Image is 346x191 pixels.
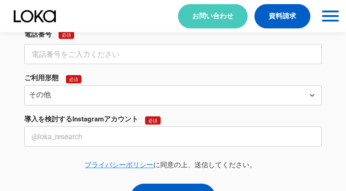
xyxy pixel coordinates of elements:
[20,160,322,170] p: に同意の上、送信してください。
[24,44,322,64] input: 電話番号をご入力ください
[69,76,78,82] p: 必須
[85,161,153,169] a: プライバシーポリシー
[178,4,248,28] a: お問い合わせ
[24,115,138,124] p: 導入を検討するInstagramアカウント
[62,32,71,38] p: 必須
[319,5,341,27] button: menu
[148,118,157,123] p: 必須
[24,126,322,147] input: @loka_research
[24,73,59,83] p: ご利用形態
[254,4,310,28] a: 資料請求
[24,30,52,39] p: 電話番号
